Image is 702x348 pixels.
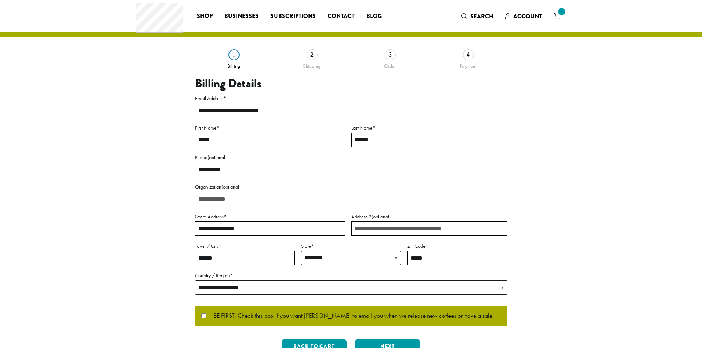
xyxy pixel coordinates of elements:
[429,60,507,69] div: Payment
[206,313,494,319] span: BE FIRST! Check this box if you want [PERSON_NAME] to email you when we release new coffees or ha...
[307,49,318,60] div: 2
[197,12,213,21] span: Shop
[407,242,507,251] label: ZIP Code
[201,313,206,318] input: BE FIRST! Check this box if you want [PERSON_NAME] to email you when we release new coffees or ha...
[328,12,355,21] span: Contact
[351,123,507,133] label: Last Name
[195,77,507,91] h3: Billing Details
[228,49,240,60] div: 1
[513,12,542,21] span: Account
[195,242,295,251] label: Town / City
[224,12,259,21] span: Businesses
[366,12,382,21] span: Blog
[301,242,401,251] label: State
[371,213,391,220] span: (optional)
[470,12,493,21] span: Search
[207,154,227,161] span: (optional)
[273,60,351,69] div: Shipping
[195,182,507,191] label: Organization
[463,49,474,60] div: 4
[270,12,316,21] span: Subscriptions
[195,94,507,103] label: Email Address
[191,10,219,22] a: Shop
[351,212,507,221] label: Address 2
[455,10,499,22] a: Search
[221,183,241,190] span: (optional)
[385,49,396,60] div: 3
[351,60,429,69] div: Order
[195,212,345,221] label: Street Address
[195,60,273,69] div: Billing
[195,123,345,133] label: First Name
